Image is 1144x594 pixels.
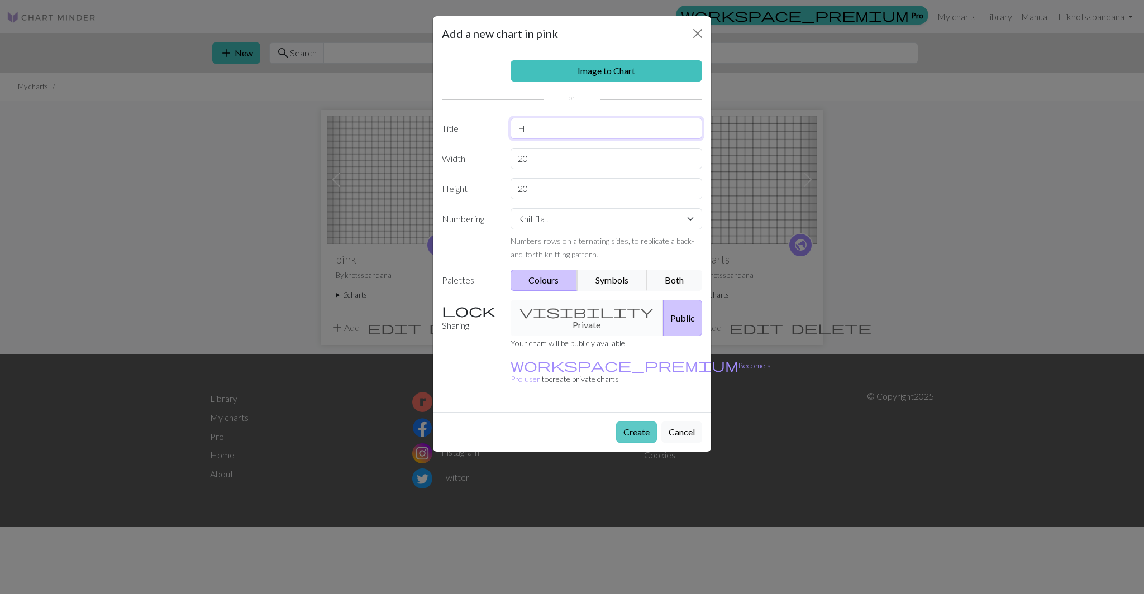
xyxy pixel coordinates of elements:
[435,300,504,336] label: Sharing
[435,148,504,169] label: Width
[616,421,657,443] button: Create
[663,300,702,336] button: Public
[511,270,578,291] button: Colours
[435,178,504,199] label: Height
[647,270,703,291] button: Both
[511,357,738,373] span: workspace_premium
[511,361,771,384] a: Become a Pro user
[435,118,504,139] label: Title
[442,25,558,42] h5: Add a new chart in pink
[511,236,694,259] small: Numbers rows on alternating sides, to replicate a back-and-forth knitting pattern.
[435,208,504,261] label: Numbering
[511,338,625,348] small: Your chart will be publicly available
[511,361,771,384] small: to create private charts
[435,270,504,291] label: Palettes
[661,421,702,443] button: Cancel
[511,60,703,82] a: Image to Chart
[689,25,707,42] button: Close
[577,270,647,291] button: Symbols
